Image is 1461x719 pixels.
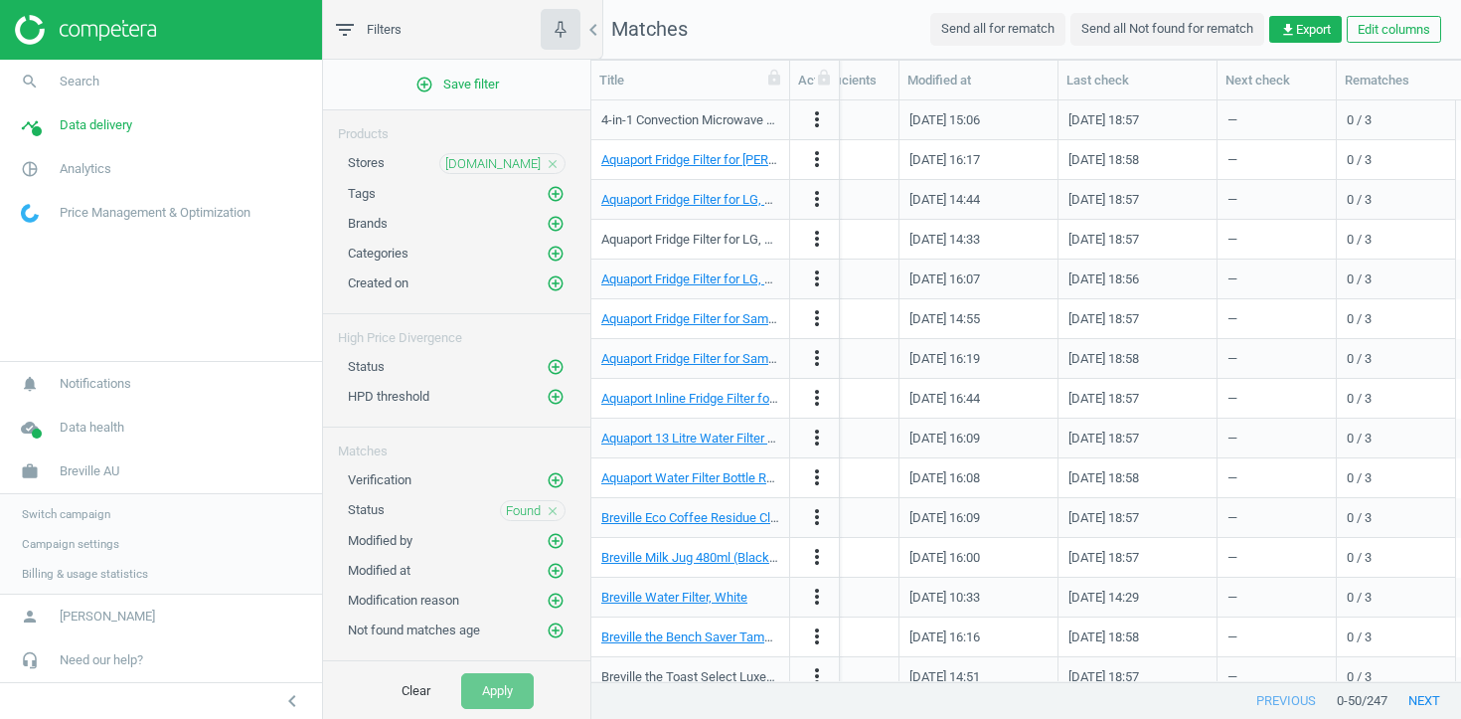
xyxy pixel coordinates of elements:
div: [DATE] 14:29 [1068,580,1207,615]
a: Aquaport Fridge Filter for Samsung, Neutral [601,351,843,366]
button: more_vert [805,147,829,173]
a: Aquaport Fridge Filter for LG, Neutral [601,192,805,207]
i: add_circle_outline [547,185,565,203]
div: — [1227,460,1326,495]
button: chevron_left [267,688,317,714]
button: more_vert [805,426,829,451]
i: add_circle_outline [415,76,433,93]
div: — [1227,540,1326,575]
div: Rematches [1345,72,1448,90]
div: — [810,580,889,615]
span: Status [348,359,385,374]
button: add_circle_outline [546,244,566,264]
i: add_circle_outline [547,562,565,580]
div: 0 / 3 [1347,460,1445,495]
i: more_vert [805,386,829,410]
button: more_vert [805,346,829,372]
div: 0 / 3 [1347,540,1445,575]
div: grid [591,100,1461,681]
div: 0 / 3 [1347,580,1445,615]
div: [DATE] 16:16 [909,620,1048,654]
i: add_circle_outline [547,274,565,292]
div: [DATE] 10:33 [909,580,1048,615]
div: Data [323,661,590,694]
div: [DATE] 16:07 [909,262,1048,296]
a: Breville the Bench Saver Tamp Mat™, Black [601,629,842,644]
button: add_circle_outline [546,531,566,551]
a: Aquaport Water Filter Bottle Replacement Cartridge 600L, Neutral [601,470,964,485]
div: [DATE] 16:09 [909,500,1048,535]
div: — [1227,262,1326,296]
div: — [1227,659,1326,694]
span: Price Management & Optimization [60,204,250,222]
span: Created on [348,275,408,290]
div: — [810,421,889,455]
i: add_circle_outline [547,388,565,406]
button: add_circle_outline [546,621,566,640]
a: Aquaport Fridge Filter for LG, Neutral [601,271,805,286]
button: more_vert [805,306,829,332]
div: 0 / 3 [1347,142,1445,177]
i: get_app [1280,22,1296,38]
button: more_vert [805,625,829,650]
a: Breville Milk Jug 480ml (Black Truffle), Black Truffle [601,550,892,565]
div: — [1227,580,1326,615]
i: close [546,157,560,171]
button: previous [1235,683,1337,719]
i: chevron_left [581,18,605,42]
div: [DATE] 18:58 [1068,341,1207,376]
div: — [1227,102,1326,137]
a: Breville Eco Coffee Residue Cleaner 8 Pack, Clear [601,510,879,525]
button: more_vert [805,545,829,571]
i: add_circle_outline [547,532,565,550]
button: add_circle_outline [546,591,566,611]
button: more_vert [805,585,829,611]
button: more_vert [805,505,829,531]
div: — [810,182,889,217]
i: add_circle_outline [547,245,565,263]
a: Aquaport Fridge Filter for Samsung, Neutral [601,311,843,326]
div: 0 / 3 [1347,421,1445,455]
i: add_circle_outline [547,622,565,639]
div: — [810,142,889,177]
i: more_vert [805,306,829,330]
div: 0 / 3 [1347,381,1445,416]
div: [DATE] 16:08 [909,460,1048,495]
div: 0 / 3 [1347,659,1445,694]
i: add_circle_outline [547,471,565,489]
div: [DATE] 18:57 [1068,222,1207,257]
i: more_vert [805,107,829,131]
div: [DATE] 18:58 [1068,460,1207,495]
a: Breville Water Filter, White [601,590,747,605]
i: more_vert [805,267,829,290]
span: 0 - 50 [1337,692,1362,710]
span: Save filter [415,76,499,93]
button: Clear [381,673,451,709]
div: — [810,500,889,535]
div: Matches [323,428,590,460]
button: more_vert [805,386,829,412]
div: — [810,102,889,137]
div: — [810,659,889,694]
div: 0 / 3 [1347,500,1445,535]
a: Aquaport Inline Fridge Filter for Samsung and Whirlpool, Neutral [601,391,956,406]
a: Aquaport Fridge Filter for [PERSON_NAME] & Paykel, Neutral [601,152,936,167]
button: add_circle_outlineSave filter [323,65,590,104]
div: [DATE] 14:44 [909,182,1048,217]
i: more_vert [805,187,829,211]
div: Modified at [907,72,1050,90]
div: [DATE] 18:57 [1068,659,1207,694]
i: close [546,504,560,518]
div: — [810,460,889,495]
div: 0 / 3 [1347,182,1445,217]
button: more_vert [805,267,829,292]
button: Edit columns [1347,16,1441,44]
span: Analytics [60,160,111,178]
div: [DATE] 14:55 [909,301,1048,336]
button: add_circle_outline [546,214,566,234]
div: — [810,262,889,296]
i: timeline [11,106,49,144]
div: 0 / 3 [1347,262,1445,296]
span: Filters [367,21,402,39]
button: add_circle_outline [546,273,566,293]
